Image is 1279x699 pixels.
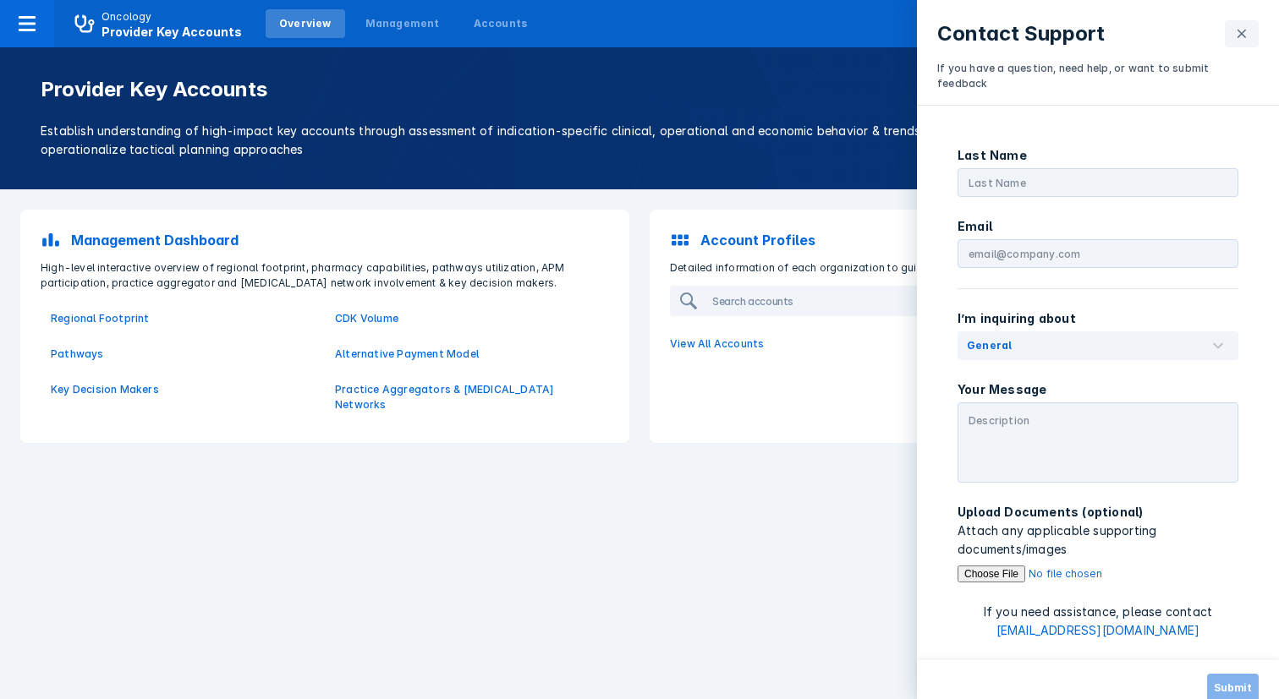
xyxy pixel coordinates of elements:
p: Attach any applicable supporting documents/images [958,522,1238,559]
div: General [967,338,1012,353]
p: Last Name [958,146,1238,165]
p: Upload Documents (optional) [958,503,1238,522]
p: Contact Support [937,22,1105,46]
p: If you need assistance, please contact [958,603,1238,640]
p: Your Message [958,380,1238,399]
input: Upload Documents (optional)Attach any applicable supporting documents/images [958,565,1238,582]
input: Last Name [958,168,1238,197]
a: [EMAIL_ADDRESS][DOMAIN_NAME] [996,623,1200,637]
p: If you have a question, need help, or want to submit feedback [937,61,1259,91]
input: General [1015,337,1018,354]
input: email@company.com [958,239,1238,268]
p: Email [958,217,1238,236]
p: I’m inquiring about [958,309,1238,328]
